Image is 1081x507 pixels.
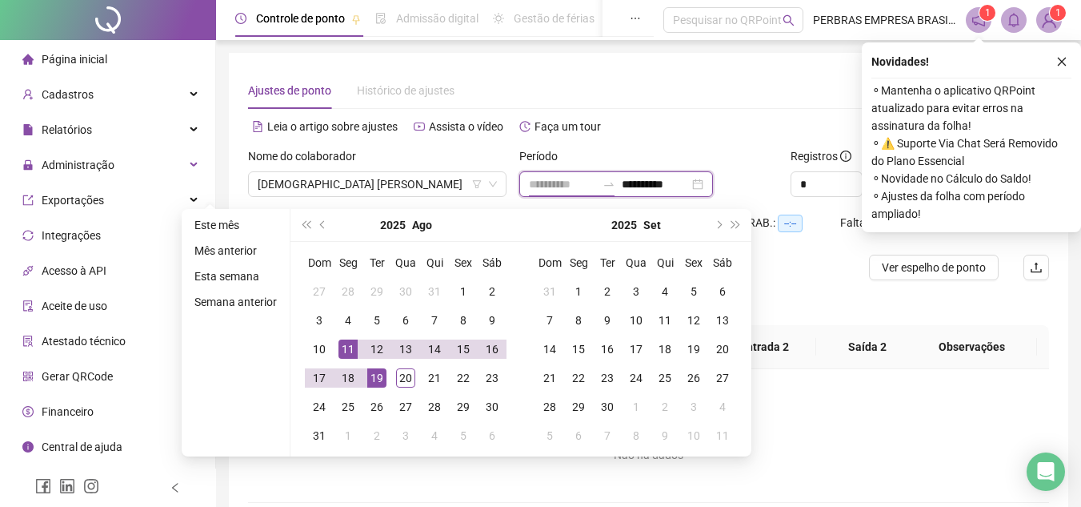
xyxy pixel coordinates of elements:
[22,336,34,347] span: solution
[338,311,358,330] div: 4
[493,13,504,24] span: sun
[783,14,795,26] span: search
[611,209,637,241] button: year panel
[22,89,34,100] span: user-add
[708,421,737,450] td: 2025-10-11
[714,325,816,369] th: Entrada 2
[684,397,703,416] div: 3
[979,5,995,21] sup: 1
[651,364,679,392] td: 2025-09-25
[449,421,478,450] td: 2025-09-05
[985,7,991,18] span: 1
[655,340,675,359] div: 18
[42,229,101,242] span: Integrações
[396,397,415,416] div: 27
[42,405,94,418] span: Financeiro
[478,421,506,450] td: 2025-09-06
[22,441,34,453] span: info-circle
[651,277,679,306] td: 2025-09-04
[535,392,564,421] td: 2025-09-28
[42,335,126,348] span: Atestado técnico
[598,426,617,445] div: 7
[679,392,708,421] td: 2025-10-03
[482,368,502,388] div: 23
[310,340,329,359] div: 10
[391,421,420,450] td: 2025-09-03
[425,368,444,388] div: 21
[679,364,708,392] td: 2025-09-26
[907,325,1037,369] th: Observações
[22,371,34,382] span: qrcode
[684,368,703,388] div: 26
[449,392,478,421] td: 2025-08-29
[396,311,415,330] div: 6
[679,335,708,364] td: 2025-09-19
[188,241,283,260] li: Mês anterior
[258,172,497,196] span: THAILANE GABRIELLE DE ALMEIDA SANTOS
[708,248,737,277] th: Sáb
[709,209,727,241] button: next-year
[651,392,679,421] td: 2025-10-02
[478,364,506,392] td: 2025-08-23
[679,306,708,335] td: 2025-09-12
[598,282,617,301] div: 2
[396,282,415,301] div: 30
[871,53,929,70] span: Novidades !
[42,194,104,207] span: Exportações
[622,306,651,335] td: 2025-09-10
[728,214,840,232] div: H. TRAB.:
[420,421,449,450] td: 2025-09-04
[420,392,449,421] td: 2025-08-28
[519,147,568,165] label: Período
[1056,56,1067,67] span: close
[598,311,617,330] div: 9
[593,277,622,306] td: 2025-09-02
[603,178,615,191] span: swap-right
[472,179,482,189] span: filter
[22,406,34,417] span: dollar
[454,340,473,359] div: 15
[338,340,358,359] div: 11
[83,478,99,494] span: instagram
[391,392,420,421] td: 2025-08-27
[391,335,420,364] td: 2025-08-13
[684,340,703,359] div: 19
[482,282,502,301] div: 2
[871,170,1071,187] span: ⚬ Novidade no Cálculo do Saldo!
[713,368,732,388] div: 27
[643,209,661,241] button: month panel
[420,248,449,277] th: Qui
[713,426,732,445] div: 11
[42,370,113,383] span: Gerar QRCode
[540,397,559,416] div: 28
[684,426,703,445] div: 10
[454,426,473,445] div: 5
[564,306,593,335] td: 2025-09-08
[396,426,415,445] div: 3
[651,306,679,335] td: 2025-09-11
[627,397,646,416] div: 1
[534,120,601,133] span: Faça um tour
[564,392,593,421] td: 2025-09-29
[871,135,1071,170] span: ⚬ ⚠️ Suporte Via Chat Será Removido do Plano Essencial
[627,311,646,330] div: 10
[22,195,34,206] span: export
[449,364,478,392] td: 2025-08-22
[593,248,622,277] th: Ter
[564,364,593,392] td: 2025-09-22
[42,441,122,453] span: Central de ajuda
[310,282,329,301] div: 27
[305,421,334,450] td: 2025-08-31
[22,265,34,276] span: api
[651,248,679,277] th: Qui
[414,121,425,132] span: youtube
[256,12,345,25] span: Controle de ponto
[1007,13,1021,27] span: bell
[305,306,334,335] td: 2025-08-03
[375,13,386,24] span: file-done
[425,426,444,445] div: 4
[454,368,473,388] div: 22
[791,147,851,165] span: Registros
[569,340,588,359] div: 15
[391,364,420,392] td: 2025-08-20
